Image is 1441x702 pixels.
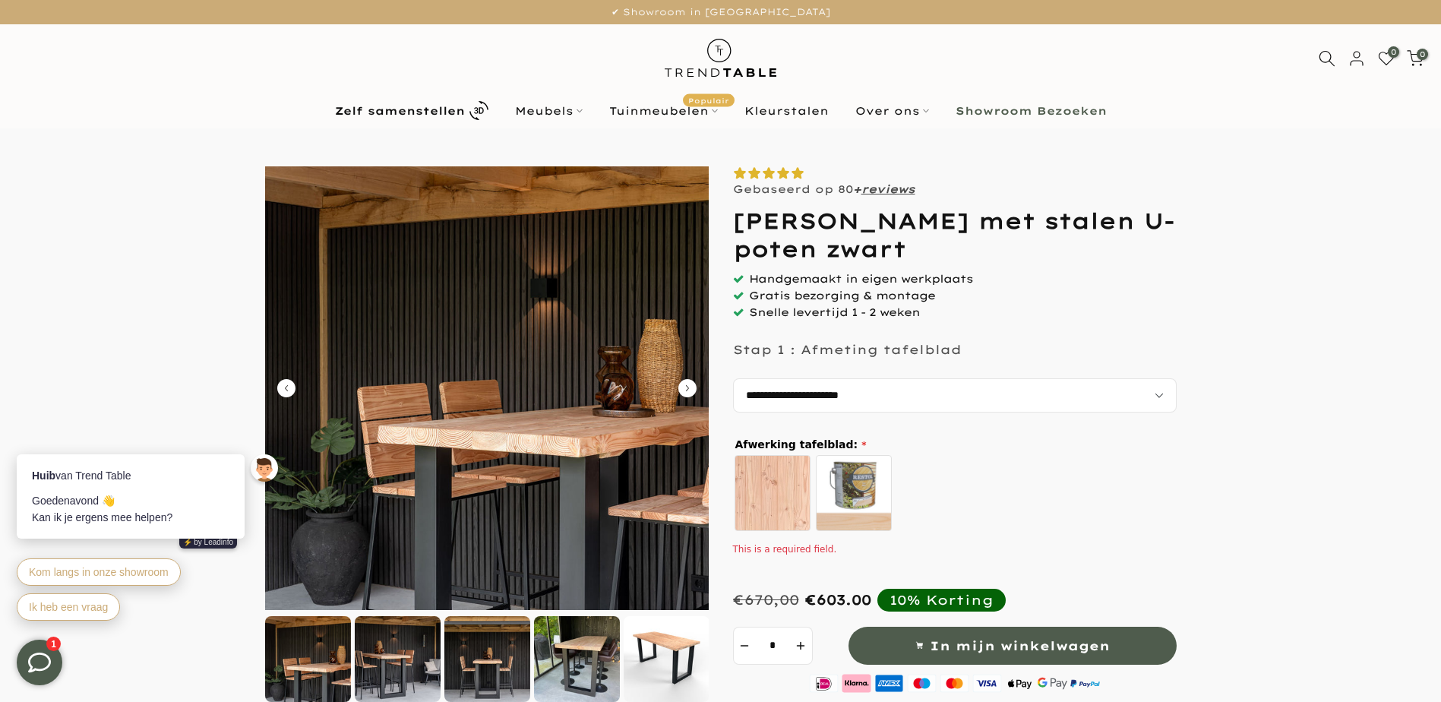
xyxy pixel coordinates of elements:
[1407,50,1424,67] a: 0
[956,106,1107,116] b: Showroom Bezoeken
[733,207,1177,263] h1: [PERSON_NAME] met stalen U-poten zwart
[749,289,935,302] span: Gratis bezorging & montage
[842,102,942,120] a: Over ons
[733,378,1177,413] select: autocomplete="off"
[790,627,813,665] button: increment
[1388,46,1399,58] span: 0
[678,379,697,397] button: Carousel Next Arrow
[749,305,920,319] span: Snelle levertijd 1 - 2 weken
[444,616,530,702] img: Douglas bartafel met stalen U-poten zwart
[2,380,298,640] iframe: bot-iframe
[624,616,709,702] img: Rechthoekige douglas houten bartafel - stalen U-poten zwart
[853,182,861,196] strong: +
[733,182,915,196] p: Gebaseerd op 80
[355,616,441,702] img: Douglas bartafel met stalen U-poten zwart
[735,439,867,450] span: Afwerking tafelblad:
[805,591,871,609] span: €603.00
[335,106,465,116] b: Zelf samenstellen
[731,102,842,120] a: Kleurstalen
[265,166,709,610] img: Douglas bartafel met stalen U-poten zwart
[501,102,596,120] a: Meubels
[733,542,1172,558] div: This is a required field.
[534,616,620,702] img: Douglas bartafel met stalen U-poten zwart gepoedercoat
[321,97,501,124] a: Zelf samenstellen
[654,24,787,92] img: trend-table
[756,627,790,665] input: Quantity
[733,591,799,609] div: €670,00
[749,272,973,286] span: Handgemaakt in eigen werkplaats
[265,616,351,702] img: Douglas bartafel met stalen U-poten zwart
[683,93,735,106] span: Populair
[1417,49,1428,60] span: 0
[596,102,731,120] a: TuinmeubelenPopulair
[733,342,962,357] p: Stap 1 : Afmeting tafelblad
[1378,50,1395,67] a: 0
[19,4,1422,21] p: ✔ Showroom in [GEOGRAPHIC_DATA]
[942,102,1120,120] a: Showroom Bezoeken
[861,182,915,196] a: reviews
[733,627,756,665] button: decrement
[2,625,77,700] iframe: toggle-frame
[890,592,994,609] div: 10% Korting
